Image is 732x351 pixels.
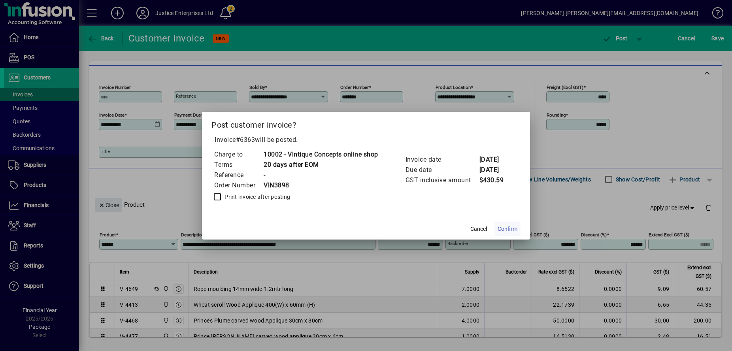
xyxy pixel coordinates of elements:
td: 10002 - Vintique Concepts online shop [263,149,378,160]
label: Print invoice after posting [223,193,290,201]
td: Due date [405,165,479,175]
p: Invoice will be posted . [211,135,521,145]
td: $430.59 [479,175,511,185]
td: Terms [214,160,263,170]
h2: Post customer invoice? [202,112,530,135]
td: GST inclusive amount [405,175,479,185]
td: - [263,170,378,180]
td: 20 days after EOM [263,160,378,170]
td: Reference [214,170,263,180]
td: [DATE] [479,165,511,175]
td: Invoice date [405,155,479,165]
button: Cancel [466,222,491,236]
span: Confirm [498,225,517,233]
td: VIN3898 [263,180,378,191]
td: Charge to [214,149,263,160]
button: Confirm [494,222,521,236]
td: [DATE] [479,155,511,165]
td: Order Number [214,180,263,191]
span: #6363 [236,136,255,143]
span: Cancel [470,225,487,233]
